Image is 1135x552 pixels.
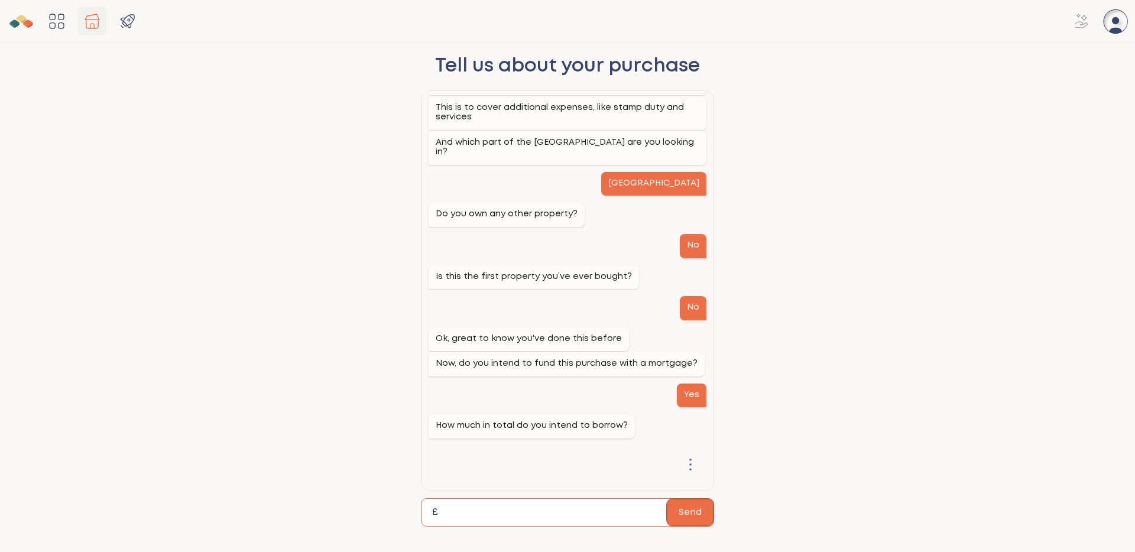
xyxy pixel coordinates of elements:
div: This is to cover additional expenses, like stamp duty and services [429,96,706,130]
div: [GEOGRAPHIC_DATA] [601,172,706,196]
div: Is this the first property you’ve ever bought? [429,265,639,290]
div: Do you own any other property? [429,203,585,227]
button: £ [667,499,714,526]
h2: Tell us about your purchase [435,50,700,83]
div: No [680,234,706,258]
input: £Send [449,499,667,526]
span: Dashboard [43,7,71,35]
div: Ok, great to know you've done this before [429,327,629,352]
div: And which part of the [GEOGRAPHIC_DATA] are you looking in? [429,131,706,165]
div: Yes [677,384,706,408]
div: £ [421,499,449,526]
span: Products [113,7,142,35]
div: How much in total do you intend to borrow? [429,414,635,439]
span: Refer for £30 [1068,7,1096,35]
span: Properties [78,7,106,35]
div: No [680,296,706,320]
div: Now, do you intend to fund this purchase with a mortgage? [429,352,705,376]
